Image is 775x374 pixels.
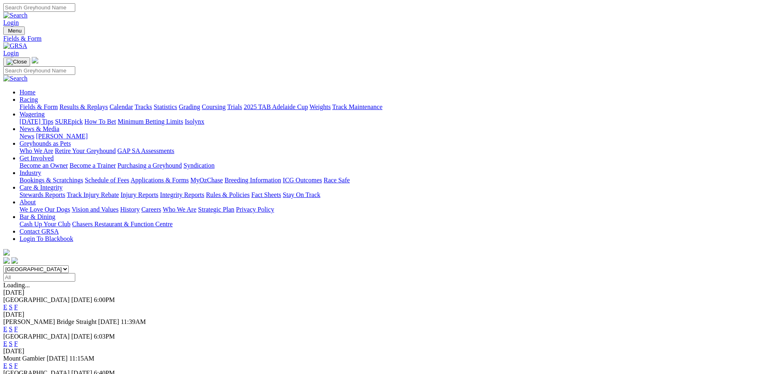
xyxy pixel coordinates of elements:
a: E [3,362,7,369]
span: [GEOGRAPHIC_DATA] [3,296,70,303]
a: F [14,326,18,332]
a: Industry [20,169,41,176]
a: E [3,340,7,347]
a: Care & Integrity [20,184,63,191]
span: 11:15AM [69,355,94,362]
input: Search [3,3,75,12]
img: twitter.svg [11,257,18,264]
a: E [3,304,7,311]
a: Wagering [20,111,45,118]
a: Bookings & Scratchings [20,177,83,184]
a: Login To Blackbook [20,235,73,242]
div: Care & Integrity [20,191,772,199]
span: [DATE] [47,355,68,362]
input: Select date [3,273,75,282]
a: Statistics [154,103,177,110]
img: facebook.svg [3,257,10,264]
img: Search [3,75,28,82]
span: [DATE] [98,318,119,325]
div: About [20,206,772,213]
a: GAP SA Assessments [118,147,175,154]
a: Tracks [135,103,152,110]
a: Become a Trainer [70,162,116,169]
span: 6:00PM [94,296,115,303]
a: MyOzChase [190,177,223,184]
input: Search [3,66,75,75]
a: ICG Outcomes [283,177,322,184]
img: logo-grsa-white.png [32,57,38,63]
span: Mount Gambier [3,355,45,362]
a: About [20,199,36,206]
div: News & Media [20,133,772,140]
span: 6:03PM [94,333,115,340]
div: Wagering [20,118,772,125]
a: F [14,340,18,347]
a: News & Media [20,125,59,132]
a: Login [3,50,19,57]
a: Weights [310,103,331,110]
a: Chasers Restaurant & Function Centre [72,221,172,227]
a: Purchasing a Greyhound [118,162,182,169]
a: Cash Up Your Club [20,221,70,227]
a: Strategic Plan [198,206,234,213]
a: History [120,206,140,213]
a: Trials [227,103,242,110]
a: Greyhounds as Pets [20,140,71,147]
a: Schedule of Fees [85,177,129,184]
a: Results & Replays [59,103,108,110]
button: Toggle navigation [3,57,30,66]
a: Stay On Track [283,191,320,198]
a: S [9,326,13,332]
div: Racing [20,103,772,111]
a: Who We Are [163,206,196,213]
a: E [3,326,7,332]
div: [DATE] [3,348,772,355]
div: Fields & Form [3,35,772,42]
a: Become an Owner [20,162,68,169]
img: logo-grsa-white.png [3,249,10,256]
div: Bar & Dining [20,221,772,228]
div: Get Involved [20,162,772,169]
a: 2025 TAB Adelaide Cup [244,103,308,110]
a: Grading [179,103,200,110]
a: Who We Are [20,147,53,154]
span: [GEOGRAPHIC_DATA] [3,333,70,340]
a: Stewards Reports [20,191,65,198]
a: SUREpick [55,118,83,125]
a: S [9,340,13,347]
button: Toggle navigation [3,26,25,35]
img: Search [3,12,28,19]
span: [DATE] [71,296,92,303]
a: Careers [141,206,161,213]
a: [PERSON_NAME] [36,133,87,140]
a: Contact GRSA [20,228,59,235]
a: Privacy Policy [236,206,274,213]
div: Greyhounds as Pets [20,147,772,155]
span: [DATE] [71,333,92,340]
a: Minimum Betting Limits [118,118,183,125]
span: 11:39AM [121,318,146,325]
a: How To Bet [85,118,116,125]
a: Integrity Reports [160,191,204,198]
img: Close [7,59,27,65]
span: Menu [8,28,22,34]
a: News [20,133,34,140]
a: Vision and Values [72,206,118,213]
a: Login [3,19,19,26]
a: Retire Your Greyhound [55,147,116,154]
a: F [14,362,18,369]
a: Injury Reports [120,191,158,198]
a: Fact Sheets [251,191,281,198]
span: Loading... [3,282,30,289]
a: Coursing [202,103,226,110]
img: GRSA [3,42,27,50]
a: Bar & Dining [20,213,55,220]
a: Breeding Information [225,177,281,184]
a: Home [20,89,35,96]
a: We Love Our Dogs [20,206,70,213]
div: [DATE] [3,311,772,318]
a: S [9,304,13,311]
a: Isolynx [185,118,204,125]
a: Applications & Forms [131,177,189,184]
a: Track Injury Rebate [67,191,119,198]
